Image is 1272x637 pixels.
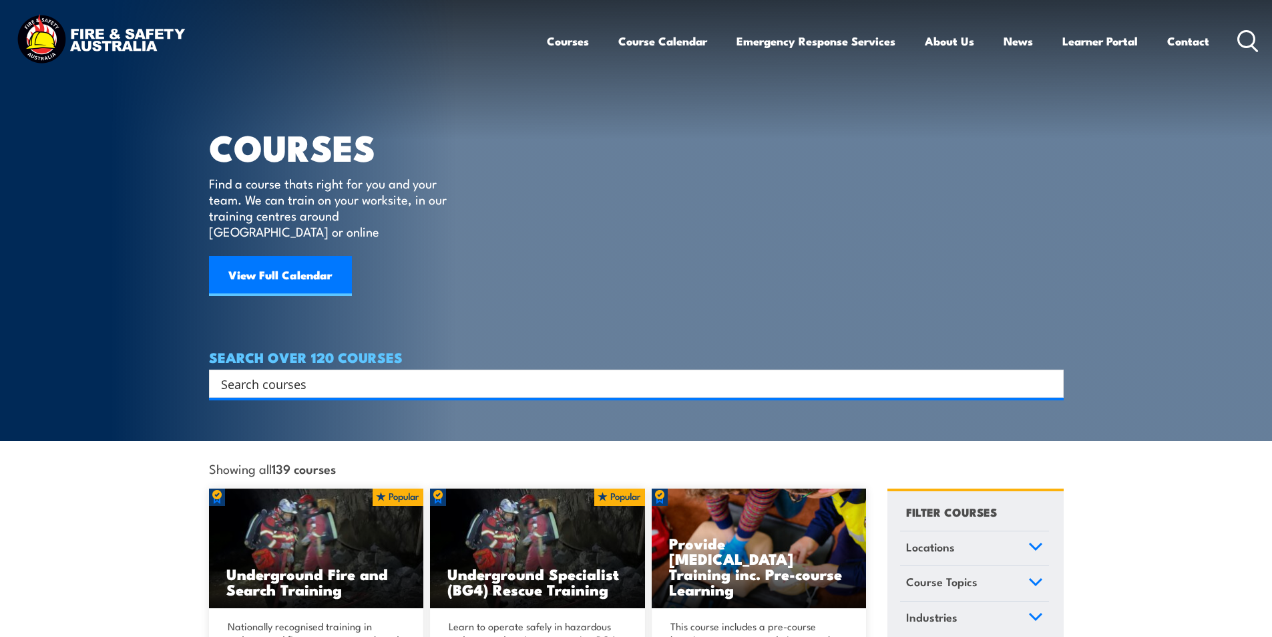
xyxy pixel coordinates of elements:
[900,602,1049,636] a: Industries
[272,459,336,477] strong: 139 courses
[736,23,895,59] a: Emergency Response Services
[221,374,1034,394] input: Search input
[209,256,352,296] a: View Full Calendar
[669,535,849,597] h3: Provide [MEDICAL_DATA] Training inc. Pre-course Learning
[447,566,628,597] h3: Underground Specialist (BG4) Rescue Training
[900,531,1049,566] a: Locations
[1167,23,1209,59] a: Contact
[906,503,997,521] h4: FILTER COURSES
[547,23,589,59] a: Courses
[209,489,424,609] a: Underground Fire and Search Training
[224,374,1037,393] form: Search form
[226,566,407,597] h3: Underground Fire and Search Training
[209,350,1064,364] h4: SEARCH OVER 120 COURSES
[1004,23,1033,59] a: News
[652,489,867,609] img: Low Voltage Rescue and Provide CPR
[906,608,958,626] span: Industries
[430,489,645,609] img: Underground mine rescue
[925,23,974,59] a: About Us
[906,573,978,591] span: Course Topics
[1040,374,1059,393] button: Search magnifier button
[1062,23,1138,59] a: Learner Portal
[900,566,1049,601] a: Course Topics
[430,489,645,609] a: Underground Specialist (BG4) Rescue Training
[652,489,867,609] a: Provide [MEDICAL_DATA] Training inc. Pre-course Learning
[209,131,466,162] h1: COURSES
[209,175,453,239] p: Find a course thats right for you and your team. We can train on your worksite, in our training c...
[209,489,424,609] img: Underground mine rescue
[209,461,336,475] span: Showing all
[618,23,707,59] a: Course Calendar
[906,538,955,556] span: Locations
